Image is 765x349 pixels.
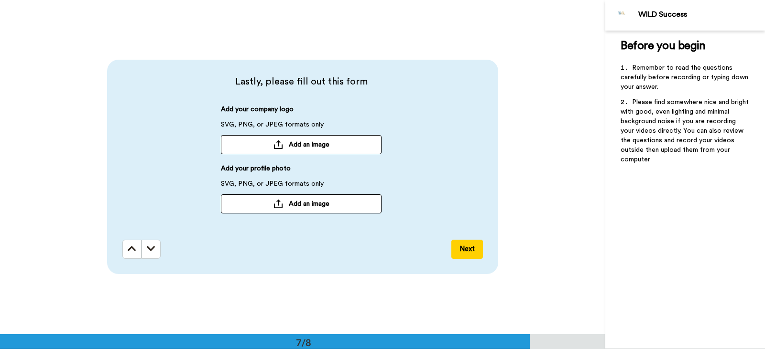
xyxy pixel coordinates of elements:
[221,194,382,213] button: Add an image
[221,135,382,154] button: Add an image
[281,336,327,349] div: 7/8
[221,164,291,179] span: Add your profile photo
[122,75,480,88] span: Lastly, please fill out this form
[638,10,765,19] div: WILD Success
[221,105,294,120] span: Add your company logo
[221,120,324,135] span: SVG, PNG, or JPEG formats only
[289,199,329,209] span: Add an image
[451,240,483,259] button: Next
[611,4,634,27] img: Profile Image
[621,40,705,52] span: Before you begin
[289,140,329,149] span: Add an image
[621,64,750,90] span: Remember to read the questions carefully before recording or typing down your answer.
[621,99,751,163] span: Please find somewhere nice and bright with good, even lighting and minimal background noise if yo...
[221,179,324,194] span: SVG, PNG, or JPEG formats only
